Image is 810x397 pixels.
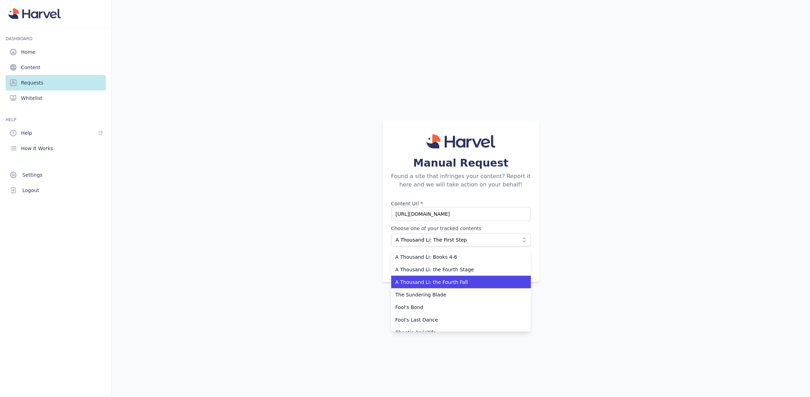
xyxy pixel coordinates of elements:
span: Logout [22,187,39,194]
span: Settings [22,171,42,178]
button: A Thousand Li: The First Step [391,233,531,247]
span: Help [21,130,32,137]
span: Home [21,49,35,56]
span: A Thousand Li: the Fourth Stage [395,266,518,273]
span: Content [21,64,41,71]
h2: Manual Request [391,157,531,169]
p: Found a site that infringes your content? Report it here and we will take action on your behalf! [391,172,531,189]
a: Home [6,44,106,60]
span: Requests [21,79,43,86]
a: Content [6,60,106,75]
span: How It Works [21,145,53,152]
label: Choose one of your tracked contents [391,225,531,232]
button: Logout [6,183,106,198]
label: Content Url * [391,200,531,207]
span: A Thousand Li: Books 4-6 [395,253,518,260]
span: Fool's Bond [395,304,518,311]
input: https://yourcontenturl.com/ [391,207,531,221]
span: A Thousand Li: the Fourth Fall [395,279,518,286]
span: A Thousand Li: The First Step [396,236,517,243]
span: Fool's Last Dance [395,316,518,323]
a: Whitelist [6,90,106,106]
a: Help [6,125,106,141]
a: How It Works [6,141,106,156]
img: Harvel [8,8,61,19]
span: Chaotic Apéritifs [395,329,518,336]
img: Harvel [426,134,495,148]
a: Requests [6,75,106,90]
h3: HELP [6,117,106,123]
span: Whitelist [21,95,42,102]
span: The Sundering Blade [395,291,518,298]
a: Settings [6,167,106,183]
h3: Dashboard [6,36,106,42]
